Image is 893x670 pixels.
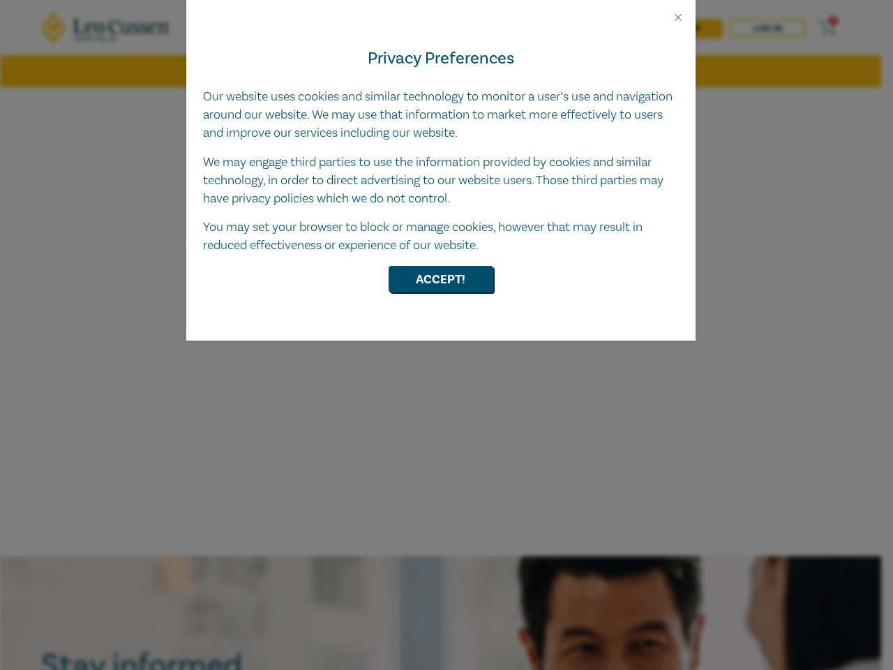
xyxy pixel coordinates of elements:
button: Accept! [389,266,493,292]
h4: Privacy Preferences [203,46,679,71]
p: Our website uses cookies and similar technology to monitor a user’s use and navigation around our... [203,88,679,142]
button: Close [672,11,684,24]
p: You may set your browser to block or manage cookies, however that may result in reduced effective... [203,218,679,255]
p: We may engage third parties to use the information provided by cookies and similar technology, in... [203,154,679,208]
